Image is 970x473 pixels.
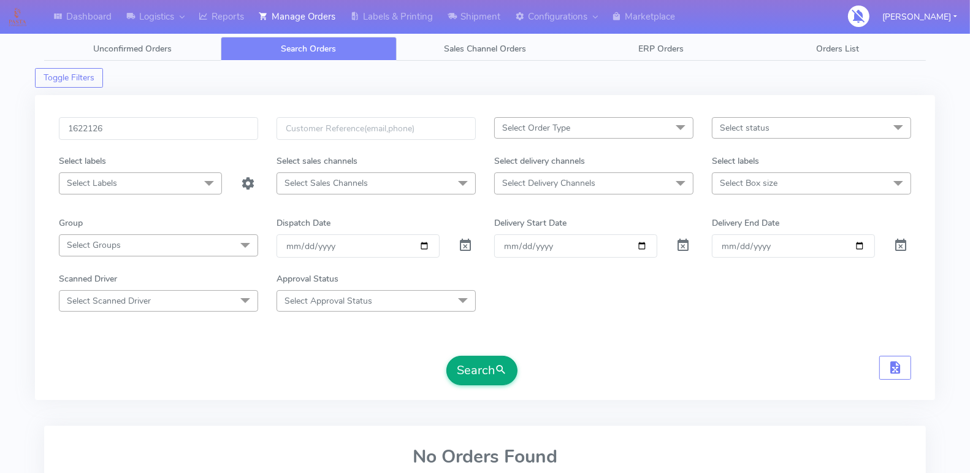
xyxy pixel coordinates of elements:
span: Select Sales Channels [285,177,368,189]
span: Unconfirmed Orders [93,43,172,55]
label: Scanned Driver [59,272,117,285]
span: Select Box size [720,177,777,189]
button: Toggle Filters [35,68,103,88]
input: Order Id [59,117,258,140]
label: Select labels [712,155,759,167]
span: Select status [720,122,770,134]
label: Select labels [59,155,106,167]
span: Select Order Type [502,122,570,134]
span: Select Labels [67,177,117,189]
span: Select Scanned Driver [67,295,151,307]
label: Select sales channels [277,155,357,167]
span: ERP Orders [639,43,684,55]
span: Select Delivery Channels [502,177,595,189]
ul: Tabs [44,37,926,61]
button: [PERSON_NAME] [873,4,966,29]
h2: No Orders Found [59,447,911,467]
button: Search [446,356,517,385]
span: Select Groups [67,239,121,251]
span: Select Approval Status [285,295,372,307]
label: Approval Status [277,272,338,285]
span: Search Orders [281,43,336,55]
label: Select delivery channels [494,155,585,167]
label: Group [59,217,83,229]
input: Customer Reference(email,phone) [277,117,476,140]
label: Delivery Start Date [494,217,567,229]
span: Orders List [816,43,859,55]
span: Sales Channel Orders [444,43,526,55]
label: Delivery End Date [712,217,779,229]
label: Dispatch Date [277,217,330,229]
